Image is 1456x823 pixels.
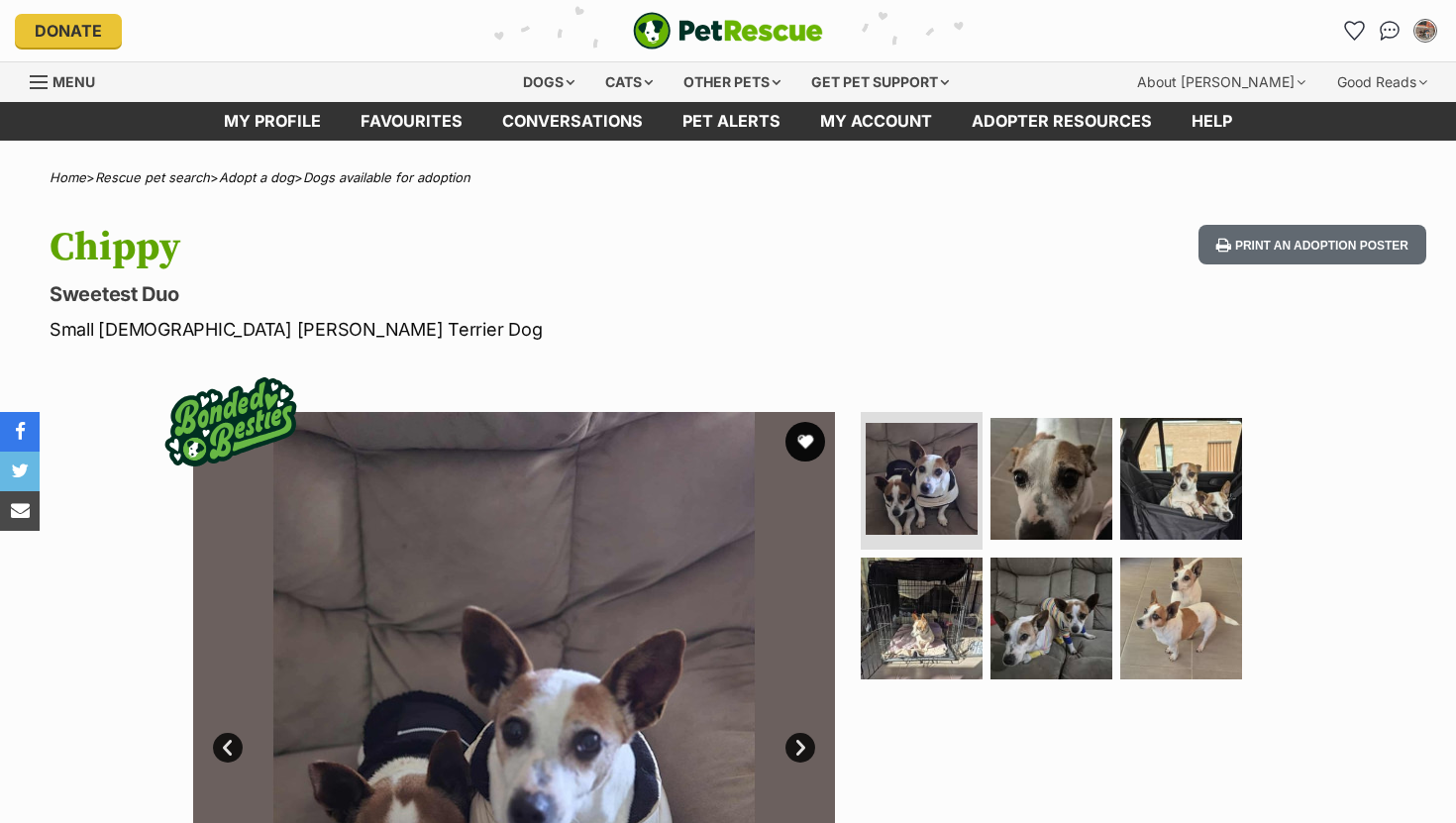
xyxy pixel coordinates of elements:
[1415,21,1435,41] img: Philippa Sheehan profile pic
[50,169,86,185] a: Home
[1120,558,1242,679] img: Photo of Chippy
[1374,15,1405,47] a: Conversations
[866,423,978,535] img: Photo of Chippy
[482,102,663,141] a: conversations
[1198,225,1426,265] button: Print an adoption poster
[1123,62,1319,102] div: About [PERSON_NAME]
[95,169,210,185] a: Rescue pet search
[152,343,310,501] img: bonded besties
[785,733,815,763] a: Next
[861,558,983,679] img: Photo of Chippy
[52,73,95,90] span: Menu
[204,102,341,141] a: My profile
[50,280,887,308] p: Sweetest Duo
[213,733,243,763] a: Prev
[785,422,825,462] button: favourite
[797,62,963,102] div: Get pet support
[1120,418,1242,540] img: Photo of Chippy
[50,225,887,270] h1: Chippy
[15,14,122,48] a: Donate
[990,558,1112,679] img: Photo of Chippy
[1380,21,1401,41] img: chat-41dd97257d64d25036548639549fe6c8038ab92f7586957e7f3b1b290dea8141.svg
[1323,62,1441,102] div: Good Reads
[30,62,109,98] a: Menu
[800,102,952,141] a: My account
[1172,102,1252,141] a: Help
[50,316,887,343] p: Small [DEMOGRAPHIC_DATA] [PERSON_NAME] Terrier Dog
[633,12,823,50] a: PetRescue
[219,169,294,185] a: Adopt a dog
[591,62,667,102] div: Cats
[633,12,823,50] img: logo-e224e6f780fb5917bec1dbf3a21bbac754714ae5b6737aabdf751b685950b380.svg
[509,62,588,102] div: Dogs
[1338,15,1370,47] a: Favourites
[341,102,482,141] a: Favourites
[663,102,800,141] a: Pet alerts
[1338,15,1441,47] ul: Account quick links
[670,62,794,102] div: Other pets
[990,418,1112,540] img: Photo of Chippy
[952,102,1172,141] a: Adopter resources
[303,169,470,185] a: Dogs available for adoption
[1409,15,1441,47] button: My account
